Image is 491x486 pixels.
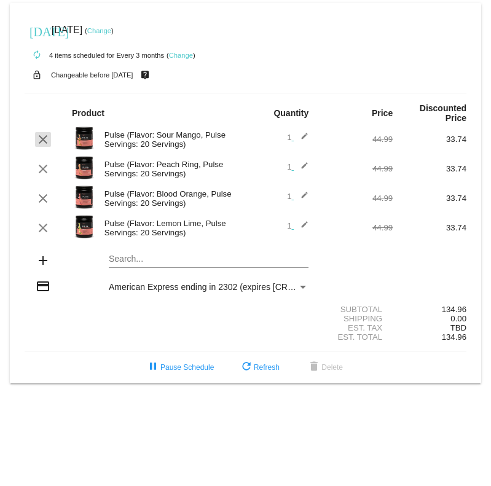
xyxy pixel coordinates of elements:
[98,160,246,178] div: Pulse (Flavor: Peach Ring, Pulse Servings: 20 Servings)
[229,356,289,378] button: Refresh
[319,305,393,314] div: Subtotal
[136,356,224,378] button: Pause Schedule
[297,356,353,378] button: Delete
[51,71,133,79] small: Changeable before [DATE]
[319,135,393,144] div: 44.99
[319,223,393,232] div: 44.99
[98,189,246,208] div: Pulse (Flavor: Blood Orange, Pulse Servings: 20 Servings)
[294,162,308,176] mat-icon: edit
[109,282,368,292] span: American Express ending in 2302 (expires [CREDIT_CARD_DATA])
[393,305,466,314] div: 134.96
[393,223,466,232] div: 33.74
[72,214,96,239] img: Pulse-20S-Lemon-Lime-Roman-Berezecky.png
[307,360,321,375] mat-icon: delete
[294,132,308,147] mat-icon: edit
[239,363,280,372] span: Refresh
[287,133,308,142] span: 1
[420,103,466,123] strong: Discounted Price
[109,282,308,292] mat-select: Payment Method
[442,332,466,342] span: 134.96
[36,132,50,147] mat-icon: clear
[319,194,393,203] div: 44.99
[29,23,44,38] mat-icon: [DATE]
[319,332,393,342] div: Est. Total
[287,192,308,201] span: 1
[307,363,343,372] span: Delete
[393,164,466,173] div: 33.74
[72,185,96,210] img: Pulse20S-Blood-Orange-Transp.png
[372,108,393,118] strong: Price
[36,279,50,294] mat-icon: credit_card
[98,219,246,237] div: Pulse (Flavor: Lemon Lime, Pulse Servings: 20 Servings)
[36,191,50,206] mat-icon: clear
[29,48,44,63] mat-icon: autorenew
[36,253,50,268] mat-icon: add
[36,162,50,176] mat-icon: clear
[450,314,466,323] span: 0.00
[169,52,193,59] a: Change
[393,194,466,203] div: 33.74
[319,314,393,323] div: Shipping
[36,221,50,235] mat-icon: clear
[25,52,164,59] small: 4 items scheduled for Every 3 months
[87,27,111,34] a: Change
[138,67,152,83] mat-icon: live_help
[239,360,254,375] mat-icon: refresh
[109,254,308,264] input: Search...
[167,52,195,59] small: ( )
[146,363,214,372] span: Pause Schedule
[273,108,308,118] strong: Quantity
[287,221,308,230] span: 1
[72,155,96,180] img: Pulse20S-Peach-Ring-Transp.png
[72,108,104,118] strong: Product
[29,67,44,83] mat-icon: lock_open
[393,135,466,144] div: 33.74
[287,162,308,171] span: 1
[146,360,160,375] mat-icon: pause
[85,27,114,34] small: ( )
[98,130,246,149] div: Pulse (Flavor: Sour Mango, Pulse Servings: 20 Servings)
[294,191,308,206] mat-icon: edit
[319,323,393,332] div: Est. Tax
[294,221,308,235] mat-icon: edit
[450,323,466,332] span: TBD
[72,126,96,151] img: Pulse-20S-Sour-Mango.png
[319,164,393,173] div: 44.99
